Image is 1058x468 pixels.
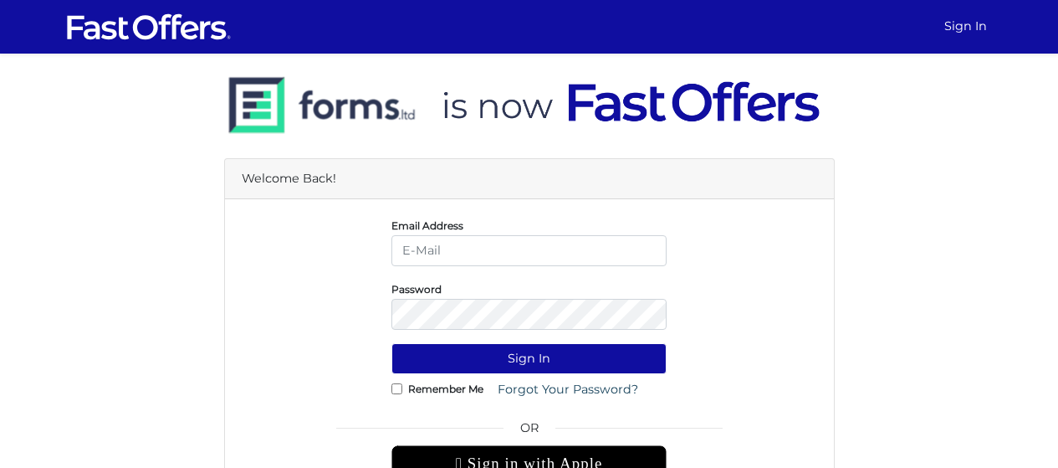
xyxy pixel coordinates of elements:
[487,374,649,405] a: Forgot Your Password?
[225,159,834,199] div: Welcome Back!
[391,224,463,228] label: Email Address
[391,235,667,266] input: E-Mail
[408,387,483,391] label: Remember Me
[391,419,667,445] span: OR
[938,10,994,43] a: Sign In
[391,343,667,374] button: Sign In
[391,287,442,291] label: Password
